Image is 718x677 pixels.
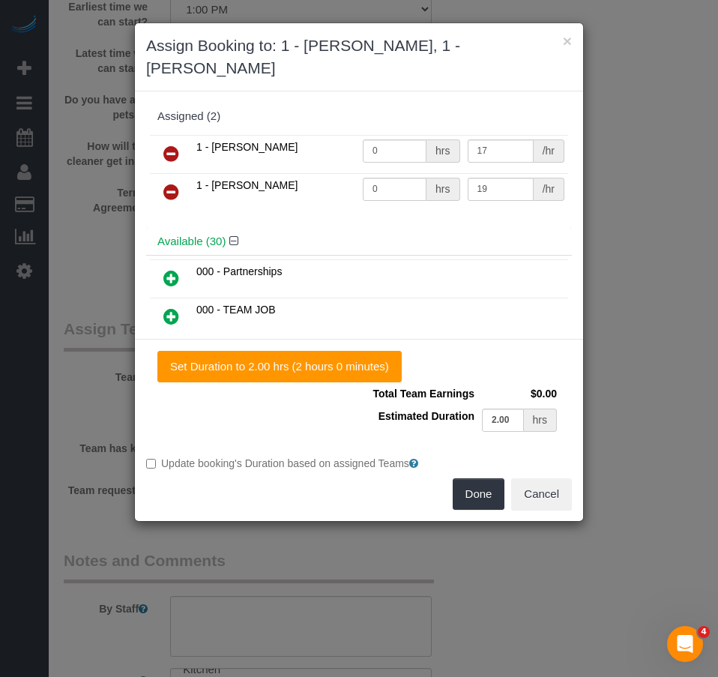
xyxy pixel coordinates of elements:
[667,626,703,662] iframe: Intercom live chat
[196,141,298,153] span: 1 - [PERSON_NAME]
[511,478,572,510] button: Cancel
[146,456,572,471] label: Update booking's Duration based on assigned Teams
[378,410,474,422] span: Estimated Duration
[196,304,276,316] span: 000 - TEAM JOB
[157,110,561,123] div: Assigned (2)
[196,265,282,277] span: 000 - Partnerships
[534,139,564,163] div: /hr
[453,478,505,510] button: Done
[369,382,478,405] td: Total Team Earnings
[563,33,572,49] button: ×
[196,179,298,191] span: 1 - [PERSON_NAME]
[426,139,459,163] div: hrs
[157,235,561,248] h4: Available (30)
[426,178,459,201] div: hrs
[524,409,557,432] div: hrs
[146,34,572,79] h3: Assign Booking to: 1 - [PERSON_NAME], 1 - [PERSON_NAME]
[698,626,710,638] span: 4
[534,178,564,201] div: /hr
[146,459,156,469] input: Update booking's Duration based on assigned Teams
[478,382,561,405] td: $0.00
[157,351,402,382] button: Set Duration to 2.00 hrs (2 hours 0 minutes)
